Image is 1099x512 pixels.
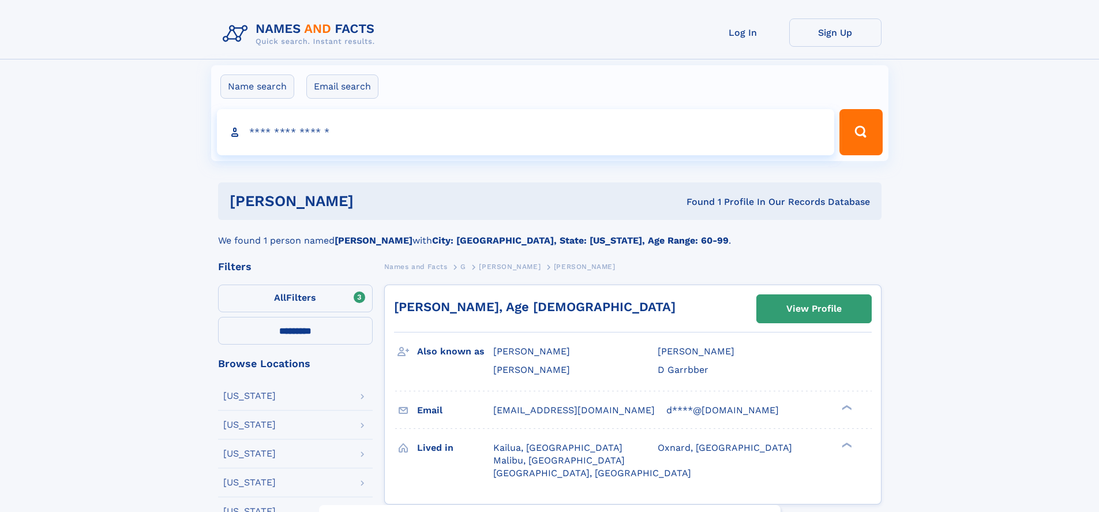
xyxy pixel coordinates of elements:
div: Browse Locations [218,358,373,369]
div: ❯ [839,403,853,411]
div: Filters [218,261,373,272]
a: [PERSON_NAME], Age [DEMOGRAPHIC_DATA] [394,300,676,314]
span: Malibu, [GEOGRAPHIC_DATA] [493,455,625,466]
div: [US_STATE] [223,391,276,401]
span: All [274,292,286,303]
div: [US_STATE] [223,449,276,458]
h3: Lived in [417,438,493,458]
span: Oxnard, [GEOGRAPHIC_DATA] [658,442,792,453]
div: We found 1 person named with . [218,220,882,248]
label: Name search [220,74,294,99]
span: [EMAIL_ADDRESS][DOMAIN_NAME] [493,405,655,416]
span: [PERSON_NAME] [479,263,541,271]
a: G [460,259,466,274]
label: Filters [218,285,373,312]
label: Email search [306,74,378,99]
input: search input [217,109,835,155]
a: [PERSON_NAME] [479,259,541,274]
div: Found 1 Profile In Our Records Database [520,196,870,208]
a: View Profile [757,295,871,323]
span: [PERSON_NAME] [658,346,734,357]
div: [US_STATE] [223,478,276,487]
h1: [PERSON_NAME] [230,194,520,208]
h3: Also known as [417,342,493,361]
span: [GEOGRAPHIC_DATA], [GEOGRAPHIC_DATA] [493,468,691,479]
span: [PERSON_NAME] [493,346,570,357]
span: [PERSON_NAME] [493,364,570,375]
img: Logo Names and Facts [218,18,384,50]
b: City: [GEOGRAPHIC_DATA], State: [US_STATE], Age Range: 60-99 [432,235,729,246]
a: Names and Facts [384,259,448,274]
b: [PERSON_NAME] [335,235,412,246]
div: [US_STATE] [223,420,276,429]
span: G [460,263,466,271]
h3: Email [417,401,493,420]
span: [PERSON_NAME] [554,263,616,271]
div: ❯ [839,441,853,449]
span: Kailua, [GEOGRAPHIC_DATA] [493,442,622,453]
div: View Profile [786,296,842,322]
button: Search Button [839,109,882,155]
span: D Garrbber [658,364,708,375]
a: Log In [697,18,789,47]
a: Sign Up [789,18,882,47]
